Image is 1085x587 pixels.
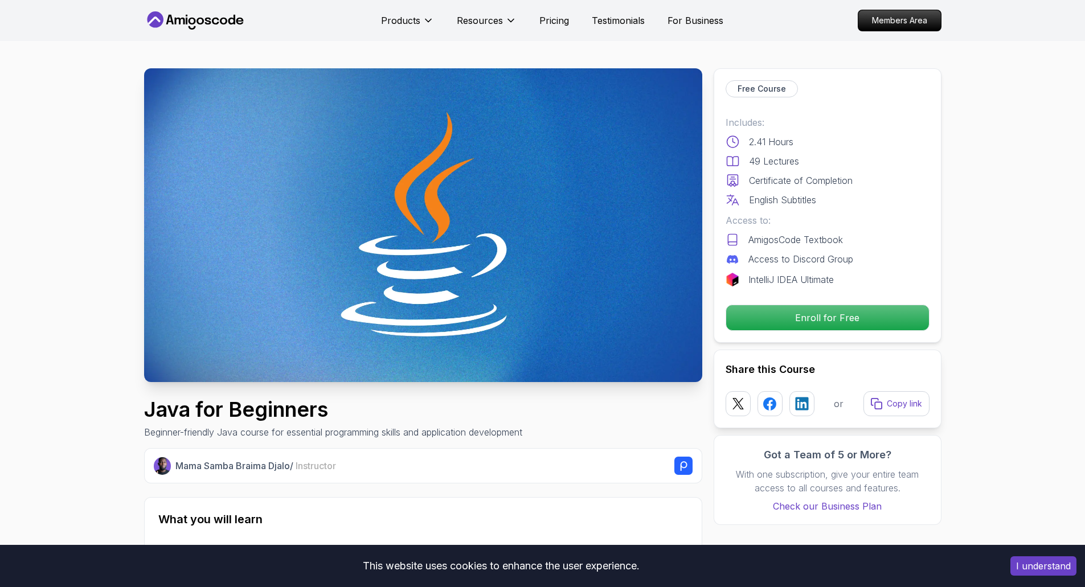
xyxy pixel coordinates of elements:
a: Pricing [539,14,569,27]
button: Products [381,14,434,36]
h2: Share this Course [726,362,930,377]
p: Access to Discord Group [748,252,853,266]
a: Members Area [858,10,941,31]
p: Beginner-friendly Java course for essential programming skills and application development [144,425,522,439]
button: Enroll for Free [726,305,930,331]
p: English Subtitles [749,193,816,207]
p: With one subscription, give your entire team access to all courses and features. [726,467,930,495]
p: or [834,397,844,411]
p: AmigosCode Textbook [748,233,843,247]
p: 2.41 Hours [749,135,793,149]
p: Certificate of Completion [749,174,853,187]
p: Mama Samba Braima Djalo / [175,459,336,473]
button: Accept cookies [1010,556,1076,576]
a: Check our Business Plan [726,499,930,513]
h1: Java for Beginners [144,398,522,421]
p: Resources [457,14,503,27]
button: Resources [457,14,517,36]
p: Free Course [738,83,786,95]
div: This website uses cookies to enhance the user experience. [9,553,993,578]
button: Copy link [863,391,930,416]
h3: Got a Team of 5 or More? [726,447,930,463]
p: Copy link [887,398,922,409]
a: For Business [668,14,723,27]
img: jetbrains logo [726,273,739,286]
p: Access to: [726,214,930,227]
p: Includes: [726,116,930,129]
h2: What you will learn [158,511,688,527]
a: Testimonials [592,14,645,27]
img: Nelson Djalo [154,457,171,475]
p: IntelliJ IDEA Ultimate [748,273,834,286]
p: Products [381,14,420,27]
p: 49 Lectures [749,154,799,168]
p: Enroll for Free [726,305,929,330]
img: java-for-beginners_thumbnail [144,68,702,382]
span: Instructor [296,460,336,471]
